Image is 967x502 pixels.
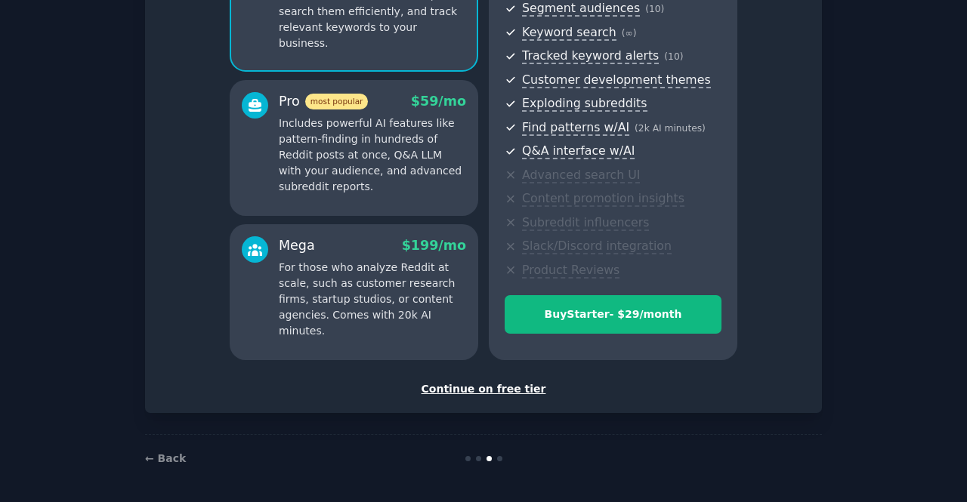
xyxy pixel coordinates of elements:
span: ( ∞ ) [622,28,637,38]
div: Continue on free tier [161,381,806,397]
span: Exploding subreddits [522,96,647,112]
span: Content promotion insights [522,191,684,207]
span: Customer development themes [522,72,711,88]
span: Slack/Discord integration [522,239,672,254]
span: Keyword search [522,25,616,41]
span: $ 59 /mo [411,94,466,109]
span: ( 2k AI minutes ) [635,123,706,134]
div: Pro [279,92,368,111]
span: Product Reviews [522,263,619,279]
span: Find patterns w/AI [522,120,629,136]
div: Buy Starter - $ 29 /month [505,306,721,322]
span: Q&A interface w/AI [522,143,635,159]
div: Mega [279,236,315,255]
p: Includes powerful AI features like pattern-finding in hundreds of Reddit posts at once, Q&A LLM w... [279,115,466,195]
span: Subreddit influencers [522,215,649,231]
span: $ 199 /mo [402,238,466,253]
button: BuyStarter- $29/month [505,295,721,334]
span: Advanced search UI [522,168,640,183]
span: ( 10 ) [664,51,683,62]
a: ← Back [145,452,186,464]
span: ( 10 ) [645,4,664,14]
span: Segment audiences [522,1,640,17]
span: Tracked keyword alerts [522,48,659,64]
span: most popular [305,94,369,109]
p: For those who analyze Reddit at scale, such as customer research firms, startup studios, or conte... [279,260,466,339]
